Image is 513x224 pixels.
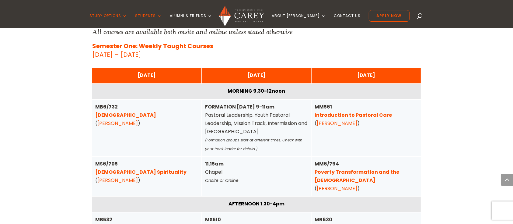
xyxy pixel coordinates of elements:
a: Alumni & Friends [170,14,212,28]
a: Poverty Transformation and the [DEMOGRAPHIC_DATA] [315,169,399,184]
a: [PERSON_NAME] [317,120,357,127]
strong: AFTERNOON 1.30-4pm [229,200,284,207]
div: Chapel [205,160,308,185]
em: (Formation groups start at different times. Check with your track leader for details.) [205,137,302,151]
div: ( ) [95,103,198,128]
strong: MB6/732 [95,103,156,119]
em: All courses are available both onsite and online unless stated otherwise [92,27,292,36]
a: [PERSON_NAME] [97,177,138,184]
a: Introduction to Pastoral Care [315,112,392,119]
div: ( ) [315,103,418,128]
a: Students [135,14,162,28]
em: Onsite or Online [205,177,239,183]
a: Study Options [89,14,127,28]
a: About [PERSON_NAME] [272,14,326,28]
strong: MM6/794 [315,160,399,184]
a: [PERSON_NAME] [97,120,138,127]
strong: MM561 [315,103,392,119]
img: Carey Baptist College [219,6,264,26]
a: [DEMOGRAPHIC_DATA] [95,112,156,119]
strong: Semester One: Weekly Taught Courses [92,42,213,50]
a: [DEMOGRAPHIC_DATA] Spirituality [95,169,187,176]
strong: MORNING 9.30-12noon [228,87,285,94]
strong: 11.15am [205,160,224,167]
div: Pastoral Leadership, Youth Pastoral Leadership, Mission Track, Intermission and [GEOGRAPHIC_DATA] [205,103,308,153]
a: [PERSON_NAME] [317,185,357,192]
div: ( ) [315,160,418,193]
a: Apply Now [369,10,410,22]
a: Contact Us [334,14,361,28]
div: ( ) [95,160,198,185]
div: [DATE] [205,71,308,79]
div: [DATE] [315,71,418,79]
div: [DATE] [95,71,198,79]
strong: MS6/705 [95,160,187,176]
p: [DATE] – [DATE] [92,42,421,59]
strong: FORMATION [DATE] 9-11am [205,103,274,110]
